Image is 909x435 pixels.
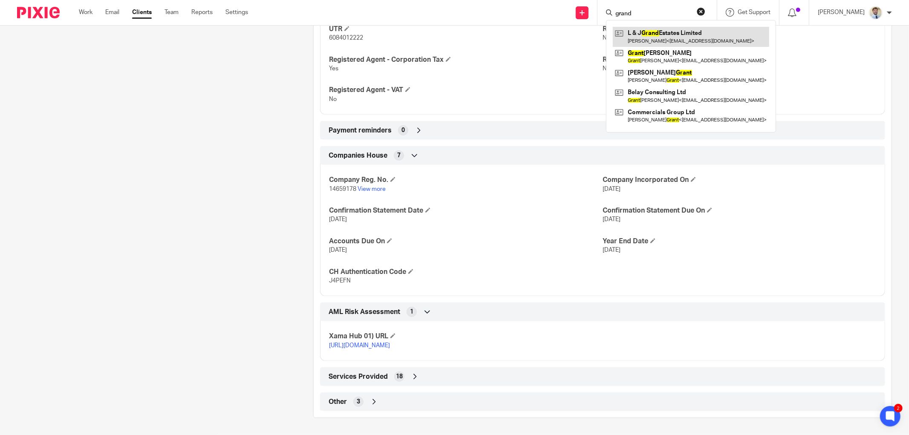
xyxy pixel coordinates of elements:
[401,126,405,135] span: 0
[410,308,413,316] span: 1
[357,398,360,406] span: 3
[79,8,92,17] a: Work
[105,8,119,17] a: Email
[603,206,876,215] h4: Confirmation Statement Due On
[869,6,883,20] img: 1693835698283.jfif
[329,247,347,253] span: [DATE]
[603,35,610,41] span: No
[603,176,876,184] h4: Company Incorporated On
[329,66,338,72] span: Yes
[396,372,403,381] span: 18
[603,237,876,246] h4: Year End Date
[894,404,903,412] div: 2
[329,216,347,222] span: [DATE]
[329,25,603,34] h4: UTR
[697,7,705,16] button: Clear
[603,66,610,72] span: No
[603,186,620,192] span: [DATE]
[329,332,603,341] h4: Xama Hub 01) URL
[329,176,603,184] h4: Company Reg. No.
[329,372,388,381] span: Services Provided
[738,9,770,15] span: Get Support
[164,8,179,17] a: Team
[191,8,213,17] a: Reports
[329,55,603,64] h4: Registered Agent - Corporation Tax
[329,86,603,95] h4: Registered Agent - VAT
[329,268,603,277] h4: CH Authentication Code
[329,151,387,160] span: Companies House
[329,343,390,349] a: [URL][DOMAIN_NAME]
[397,151,401,160] span: 7
[329,96,337,102] span: No
[225,8,248,17] a: Settings
[329,308,400,317] span: AML Risk Assessment
[329,398,347,406] span: Other
[603,25,876,34] h4: Registered Agent - Self-assessment
[329,186,356,192] span: 14659178
[603,55,876,64] h4: Registered Agent - PAYE
[329,35,363,41] span: 6084012222
[358,186,386,192] a: View more
[615,10,691,18] input: Search
[329,206,603,215] h4: Confirmation Statement Date
[329,278,351,284] span: J4PEFN
[329,126,392,135] span: Payment reminders
[17,7,60,18] img: Pixie
[132,8,152,17] a: Clients
[603,247,620,253] span: [DATE]
[329,237,603,246] h4: Accounts Due On
[603,216,620,222] span: [DATE]
[818,8,865,17] p: [PERSON_NAME]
